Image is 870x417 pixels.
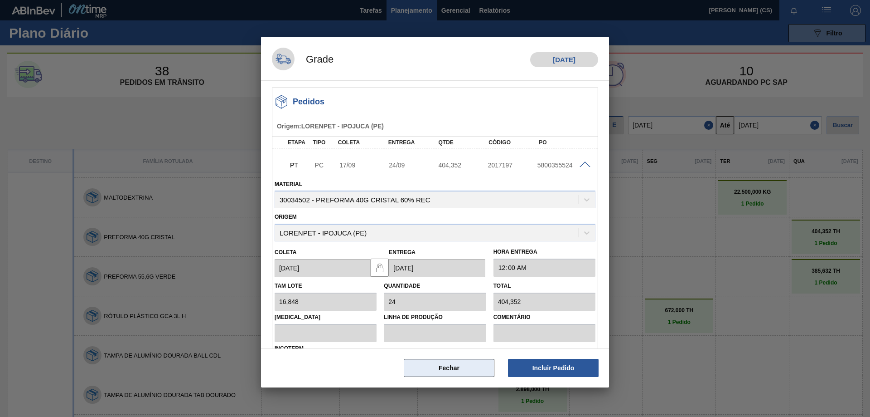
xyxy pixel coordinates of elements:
button: Incluir Pedido [508,359,599,377]
div: Pedido em Trânsito [288,155,313,175]
label: Quantidade [384,283,420,289]
div: Qtde [436,139,492,146]
label: Tam lote [275,283,302,289]
div: 5800355524 [535,162,590,169]
div: 2017197 [486,162,541,169]
div: Tipo [310,139,336,146]
div: 404,352 [436,162,491,169]
h5: Origem : LORENPET - IPOJUCA (PE) [277,123,596,130]
label: Comentário [493,311,595,324]
h1: Grade [295,52,333,67]
label: [MEDICAL_DATA] [275,311,377,324]
div: Coleta [336,139,392,146]
p: PT [290,162,311,169]
div: Entrega [386,139,442,146]
div: Código [486,139,542,146]
label: Coleta [275,249,296,255]
label: Linha de Produção [384,311,486,324]
h3: Pedidos [293,97,324,107]
input: dd/mm/yyyy [389,259,485,277]
div: 17/09/2025 [337,162,392,169]
div: Etapa [285,139,311,146]
div: PO [536,139,593,146]
label: Material [275,181,302,187]
h1: [DATE] [530,52,598,67]
label: Hora Entrega [493,245,595,259]
label: Total [493,283,511,289]
label: Incoterm [275,345,304,352]
button: Fechar [404,359,494,377]
label: Entrega [389,249,416,255]
label: Origem [275,214,297,220]
img: locked [374,262,385,273]
button: locked [371,259,389,277]
div: 24/09/2025 [387,162,442,169]
div: Pedido de Compra [313,162,338,169]
input: dd/mm/yyyy [275,259,371,277]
